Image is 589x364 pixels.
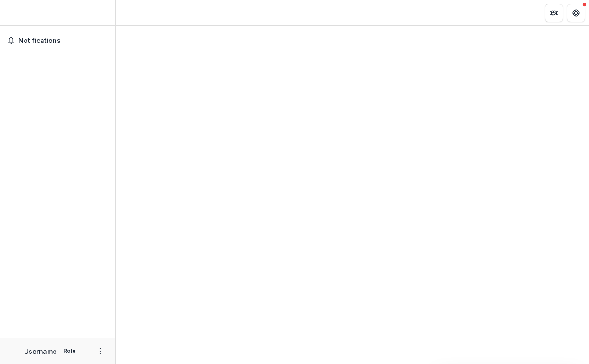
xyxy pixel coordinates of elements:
button: Notifications [4,33,111,48]
button: Get Help [567,4,585,22]
button: More [95,346,106,357]
button: Partners [545,4,563,22]
p: Username [24,346,57,356]
p: Role [61,347,79,355]
span: Notifications [18,37,108,45]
